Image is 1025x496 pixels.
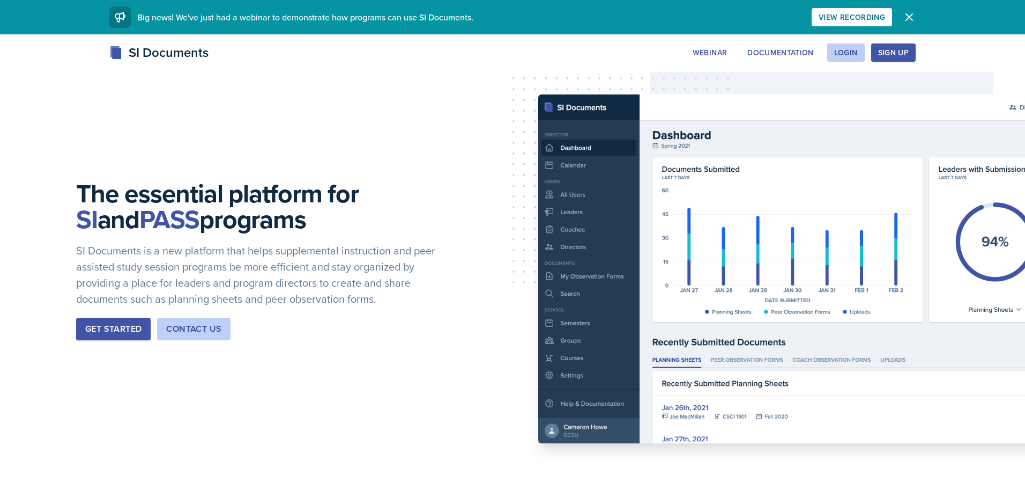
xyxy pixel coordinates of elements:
[166,323,221,335] div: Contact Us
[693,48,727,57] div: Webinar
[76,318,151,340] button: Get Started
[740,43,821,62] button: Documentation
[85,323,142,335] div: Get Started
[109,43,209,62] div: SI Documents
[157,318,231,340] button: Contact Us
[878,48,909,57] div: Sign Up
[812,8,892,26] button: View Recording
[747,48,814,57] div: Documentation
[834,48,858,57] div: Login
[137,11,473,23] span: Big news! We've just had a webinar to demonstrate how programs can use SI Documents.
[686,43,734,62] button: Webinar
[871,43,916,62] button: Sign Up
[819,13,885,21] div: View Recording
[827,43,865,62] button: Login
